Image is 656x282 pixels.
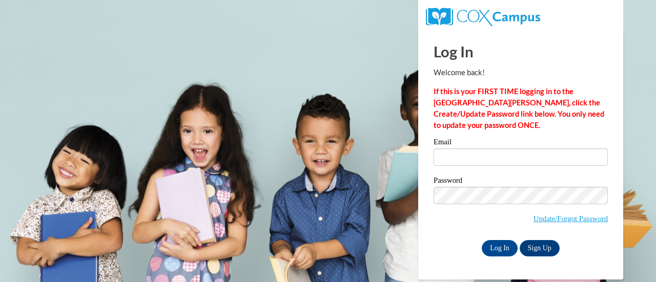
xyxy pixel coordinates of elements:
strong: If this is your FIRST TIME logging in to the [GEOGRAPHIC_DATA][PERSON_NAME], click the Create/Upd... [434,87,604,129]
label: Email [434,138,608,148]
p: Welcome back! [434,67,608,78]
a: Update/Forgot Password [534,214,608,223]
input: Log In [482,240,518,256]
a: Sign Up [520,240,560,256]
img: COX Campus [426,8,540,26]
h1: Log In [434,41,608,62]
a: COX Campus [426,12,540,20]
label: Password [434,177,608,187]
